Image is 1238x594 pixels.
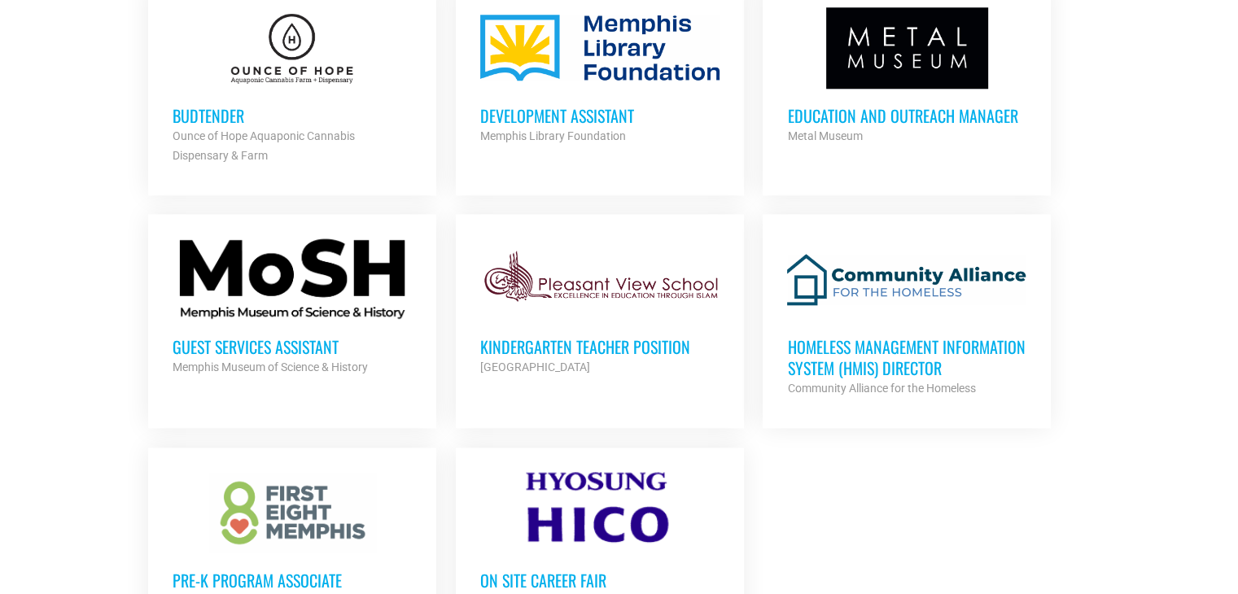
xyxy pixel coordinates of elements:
strong: Memphis Library Foundation [480,129,626,142]
a: Homeless Management Information System (HMIS) Director Community Alliance for the Homeless [763,214,1051,422]
strong: [GEOGRAPHIC_DATA] [480,360,590,373]
h3: Homeless Management Information System (HMIS) Director [787,336,1026,378]
h3: Education and Outreach Manager [787,105,1026,126]
h3: On Site Career Fair [480,570,720,591]
strong: Community Alliance for the Homeless [787,382,975,395]
h3: Kindergarten Teacher Position [480,336,720,357]
a: Guest Services Assistant Memphis Museum of Science & History [148,214,436,401]
h3: Guest Services Assistant [173,336,412,357]
h3: Development Assistant [480,105,720,126]
strong: Memphis Museum of Science & History [173,360,368,373]
a: Kindergarten Teacher Position [GEOGRAPHIC_DATA] [456,214,744,401]
strong: Metal Museum [787,129,862,142]
strong: Ounce of Hope Aquaponic Cannabis Dispensary & Farm [173,129,355,162]
h3: Pre-K Program Associate [173,570,412,591]
h3: Budtender [173,105,412,126]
